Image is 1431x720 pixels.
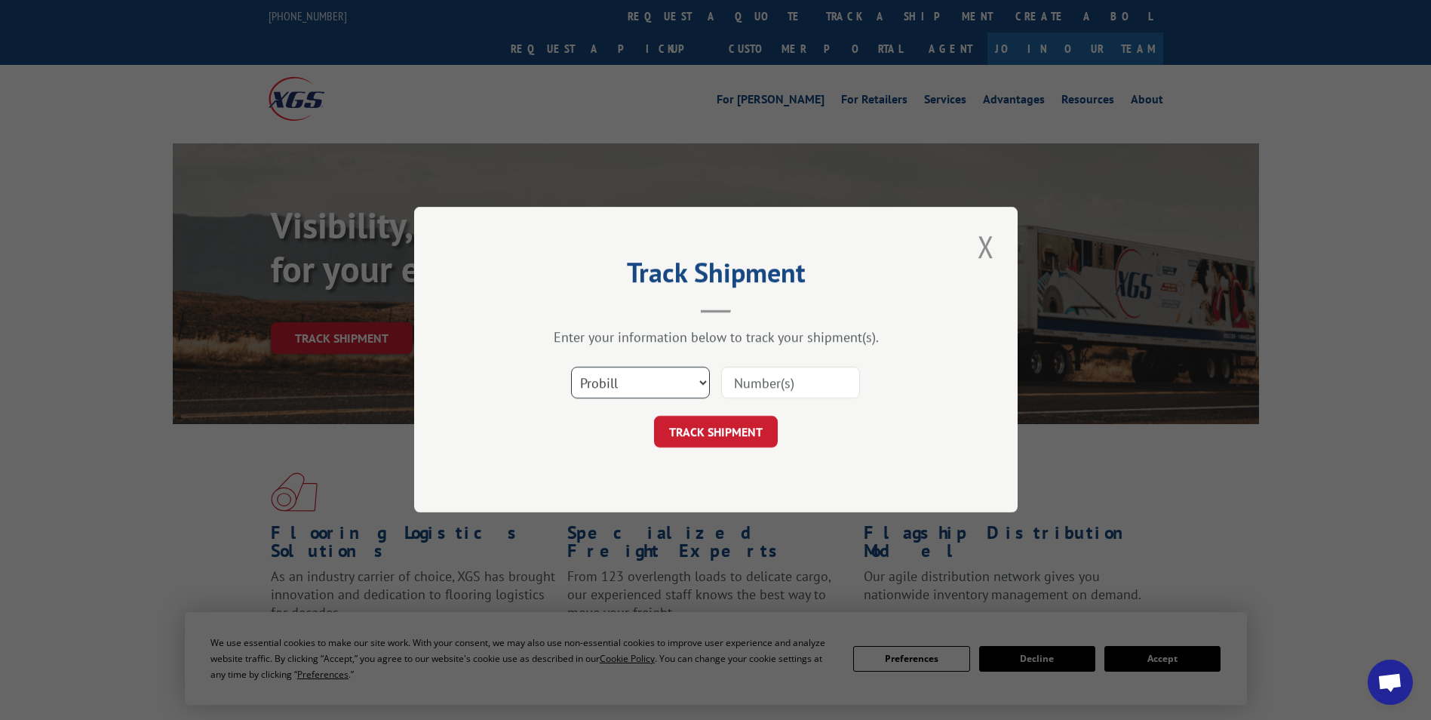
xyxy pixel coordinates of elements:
button: Close modal [973,226,999,267]
div: Enter your information below to track your shipment(s). [490,329,942,346]
a: Open chat [1368,660,1413,705]
h2: Track Shipment [490,262,942,291]
button: TRACK SHIPMENT [654,417,778,448]
input: Number(s) [721,368,860,399]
